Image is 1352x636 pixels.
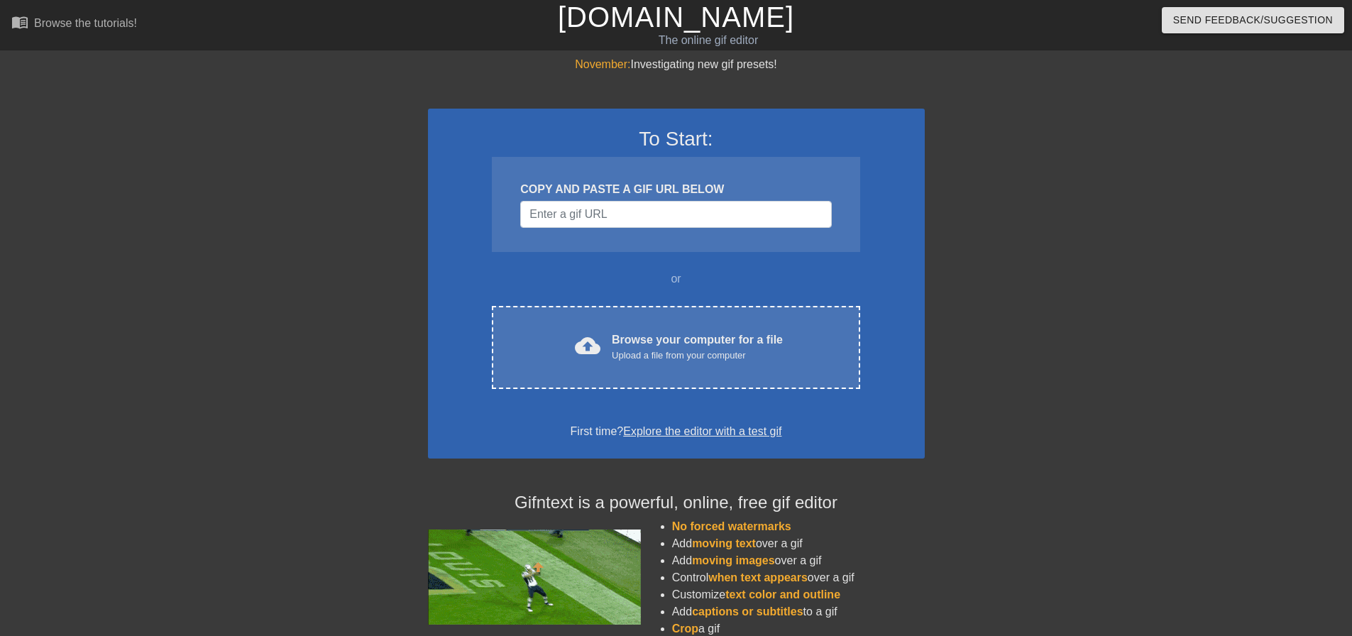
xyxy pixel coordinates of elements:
img: football_small.gif [428,530,641,625]
li: Add to a gif [672,603,925,620]
div: First time? [446,423,906,440]
a: [DOMAIN_NAME] [558,1,794,33]
span: menu_book [11,13,28,31]
button: Send Feedback/Suggestion [1162,7,1344,33]
span: moving images [692,554,774,566]
span: moving text [692,537,756,549]
li: Add over a gif [672,535,925,552]
div: Upload a file from your computer [612,349,783,363]
input: Username [520,201,831,228]
a: Explore the editor with a test gif [623,425,781,437]
div: Investigating new gif presets! [428,56,925,73]
span: No forced watermarks [672,520,791,532]
span: November: [575,58,630,70]
span: captions or subtitles [692,605,803,618]
div: Browse the tutorials! [34,17,137,29]
div: Browse your computer for a file [612,331,783,363]
div: COPY AND PASTE A GIF URL BELOW [520,181,831,198]
h4: Gifntext is a powerful, online, free gif editor [428,493,925,513]
li: Control over a gif [672,569,925,586]
a: Browse the tutorials! [11,13,137,35]
span: when text appears [708,571,808,583]
div: or [465,270,888,287]
div: The online gif editor [458,32,959,49]
li: Add over a gif [672,552,925,569]
span: text color and outline [725,588,840,601]
h3: To Start: [446,127,906,151]
span: Crop [672,623,698,635]
span: Send Feedback/Suggestion [1173,11,1333,29]
span: cloud_upload [575,333,600,358]
li: Customize [672,586,925,603]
